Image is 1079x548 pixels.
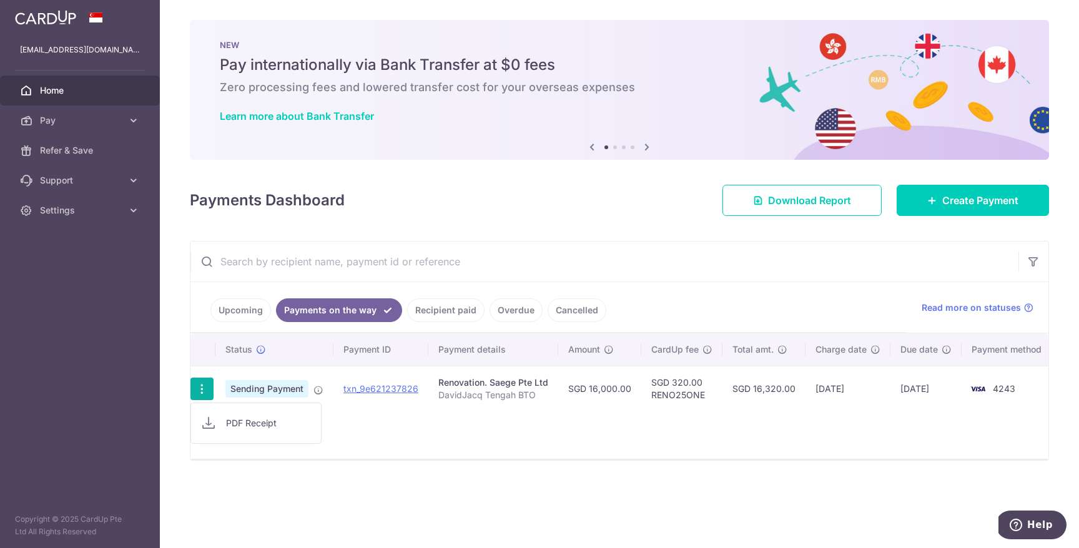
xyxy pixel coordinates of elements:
[40,114,122,127] span: Pay
[942,193,1018,208] span: Create Payment
[548,298,606,322] a: Cancelled
[220,110,374,122] a: Learn more about Bank Transfer
[407,298,485,322] a: Recipient paid
[40,84,122,97] span: Home
[558,366,641,411] td: SGD 16,000.00
[722,366,806,411] td: SGD 16,320.00
[897,185,1049,216] a: Create Payment
[276,298,402,322] a: Payments on the way
[438,376,548,389] div: Renovation. Saege Pte Ltd
[225,380,308,398] span: Sending Payment
[806,366,890,411] td: [DATE]
[998,511,1067,542] iframe: Opens a widget where you can find more information
[722,185,882,216] a: Download Report
[40,144,122,157] span: Refer & Save
[190,242,1018,281] input: Search by recipient name, payment id or reference
[641,366,722,411] td: SGD 320.00 RENO25ONE
[490,298,543,322] a: Overdue
[890,366,962,411] td: [DATE]
[225,343,252,356] span: Status
[210,298,271,322] a: Upcoming
[15,10,76,25] img: CardUp
[922,301,1021,314] span: Read more on statuses
[438,389,548,401] p: DavidJacq Tengah BTO
[40,204,122,217] span: Settings
[220,40,1019,50] p: NEW
[428,333,558,366] th: Payment details
[20,44,140,56] p: [EMAIL_ADDRESS][DOMAIN_NAME]
[993,383,1015,394] span: 4243
[962,333,1057,366] th: Payment method
[815,343,867,356] span: Charge date
[732,343,774,356] span: Total amt.
[965,381,990,396] img: Bank Card
[922,301,1033,314] a: Read more on statuses
[568,343,600,356] span: Amount
[220,55,1019,75] h5: Pay internationally via Bank Transfer at $0 fees
[343,383,418,394] a: txn_9e621237826
[900,343,938,356] span: Due date
[190,20,1049,160] img: Bank transfer banner
[40,174,122,187] span: Support
[333,333,428,366] th: Payment ID
[651,343,699,356] span: CardUp fee
[768,193,851,208] span: Download Report
[190,189,345,212] h4: Payments Dashboard
[220,80,1019,95] h6: Zero processing fees and lowered transfer cost for your overseas expenses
